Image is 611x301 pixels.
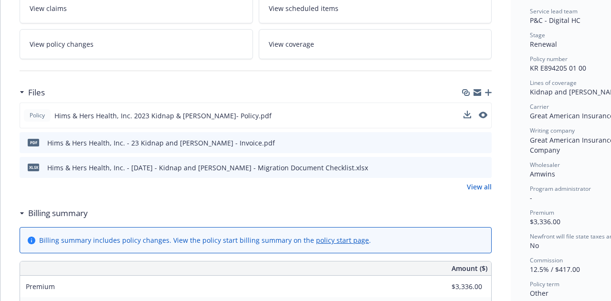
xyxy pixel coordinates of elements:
[530,217,560,226] span: $3,336.00
[464,138,472,148] button: download file
[530,185,591,193] span: Program administrator
[530,55,568,63] span: Policy number
[464,163,472,173] button: download file
[28,86,45,99] h3: Files
[47,138,275,148] div: Hims & Hers Health, Inc. - 23 Kidnap and [PERSON_NAME] - Invoice.pdf
[530,169,555,178] span: Amwins
[530,265,580,274] span: 12.5% / $417.00
[28,164,39,171] span: xlsx
[30,3,67,13] span: View claims
[530,103,549,111] span: Carrier
[530,40,557,49] span: Renewal
[479,111,487,121] button: preview file
[530,193,532,202] span: -
[47,163,368,173] div: Hims & Hers Health, Inc. - [DATE] - Kidnap and [PERSON_NAME] - Migration Document Checklist.xlsx
[452,263,487,273] span: Amount ($)
[316,236,369,245] a: policy start page
[530,208,554,217] span: Premium
[530,16,580,25] span: P&C - Digital HC
[39,235,371,245] div: Billing summary includes policy changes. View the policy start billing summary on the .
[479,163,488,173] button: preview file
[530,280,559,288] span: Policy term
[28,207,88,219] h3: Billing summary
[530,126,575,135] span: Writing company
[426,280,488,294] input: 0.00
[20,207,88,219] div: Billing summary
[530,256,563,264] span: Commission
[20,86,45,99] div: Files
[54,111,272,121] span: Hims & Hers Health, Inc. 2023 Kidnap & [PERSON_NAME]- Policy.pdf
[464,111,471,118] button: download file
[20,29,253,59] a: View policy changes
[530,63,586,73] span: KR E894205 01 00
[530,289,548,298] span: Other
[269,39,314,49] span: View coverage
[467,182,492,192] a: View all
[530,31,545,39] span: Stage
[479,138,488,148] button: preview file
[530,241,539,250] span: No
[28,139,39,146] span: pdf
[464,111,471,121] button: download file
[259,29,492,59] a: View coverage
[30,39,94,49] span: View policy changes
[26,282,55,291] span: Premium
[530,7,578,15] span: Service lead team
[28,111,47,120] span: Policy
[479,112,487,118] button: preview file
[530,79,577,87] span: Lines of coverage
[530,161,560,169] span: Wholesaler
[269,3,338,13] span: View scheduled items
